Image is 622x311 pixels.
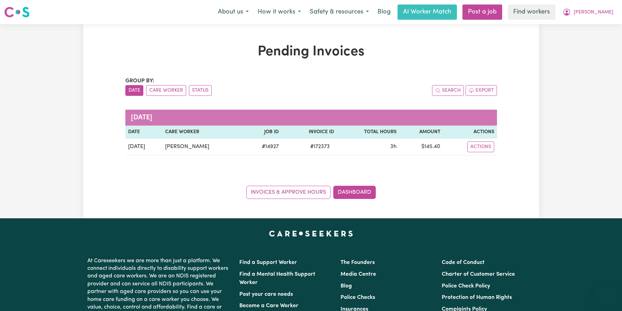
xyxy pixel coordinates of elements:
[239,303,298,309] a: Become a Care Worker
[399,126,443,139] th: Amount
[443,126,497,139] th: Actions
[4,4,30,20] a: Careseekers logo
[373,4,395,20] a: Blog
[213,5,253,19] button: About us
[333,186,376,199] a: Dashboard
[574,9,613,16] span: [PERSON_NAME]
[4,6,30,18] img: Careseekers logo
[125,78,154,84] span: Group by:
[594,283,616,305] iframe: Button to launch messaging window
[508,4,555,20] a: Find workers
[269,231,353,236] a: Careseekers home page
[246,186,331,199] a: Invoices & Approve Hours
[467,141,494,152] button: Actions
[341,283,352,289] a: Blog
[306,143,334,151] span: # 172373
[162,139,245,155] td: [PERSON_NAME]
[244,139,281,155] td: # 14927
[189,85,212,96] button: sort invoices by paid status
[466,85,497,96] button: Export
[442,272,515,277] a: Charter of Customer Service
[341,272,376,277] a: Media Centre
[398,4,457,20] a: AI Worker Match
[239,292,293,297] a: Post your care needs
[253,5,305,19] button: How it works
[462,4,502,20] a: Post a job
[244,126,281,139] th: Job ID
[239,260,297,265] a: Find a Support Worker
[125,44,497,60] h1: Pending Invoices
[432,85,464,96] button: Search
[442,260,485,265] a: Code of Conduct
[305,5,373,19] button: Safety & resources
[281,126,337,139] th: Invoice ID
[125,85,143,96] button: sort invoices by date
[442,295,512,300] a: Protection of Human Rights
[399,139,443,155] td: $ 145.40
[558,5,618,19] button: My Account
[146,85,186,96] button: sort invoices by care worker
[162,126,245,139] th: Care Worker
[125,110,497,126] caption: [DATE]
[239,272,315,285] a: Find a Mental Health Support Worker
[125,139,162,155] td: [DATE]
[337,126,400,139] th: Total Hours
[341,295,375,300] a: Police Checks
[442,283,490,289] a: Police Check Policy
[390,144,396,149] span: 3 hours
[125,126,162,139] th: Date
[341,260,375,265] a: The Founders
